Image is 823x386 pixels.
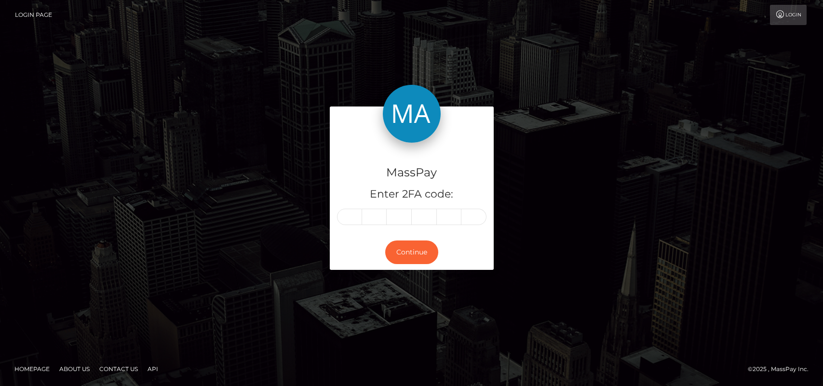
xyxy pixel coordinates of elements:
[144,361,162,376] a: API
[748,364,816,374] div: © 2025 , MassPay Inc.
[385,240,438,264] button: Continue
[15,5,52,25] a: Login Page
[383,85,441,143] img: MassPay
[11,361,54,376] a: Homepage
[770,5,807,25] a: Login
[95,361,142,376] a: Contact Us
[55,361,94,376] a: About Us
[337,187,486,202] h5: Enter 2FA code:
[337,164,486,181] h4: MassPay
